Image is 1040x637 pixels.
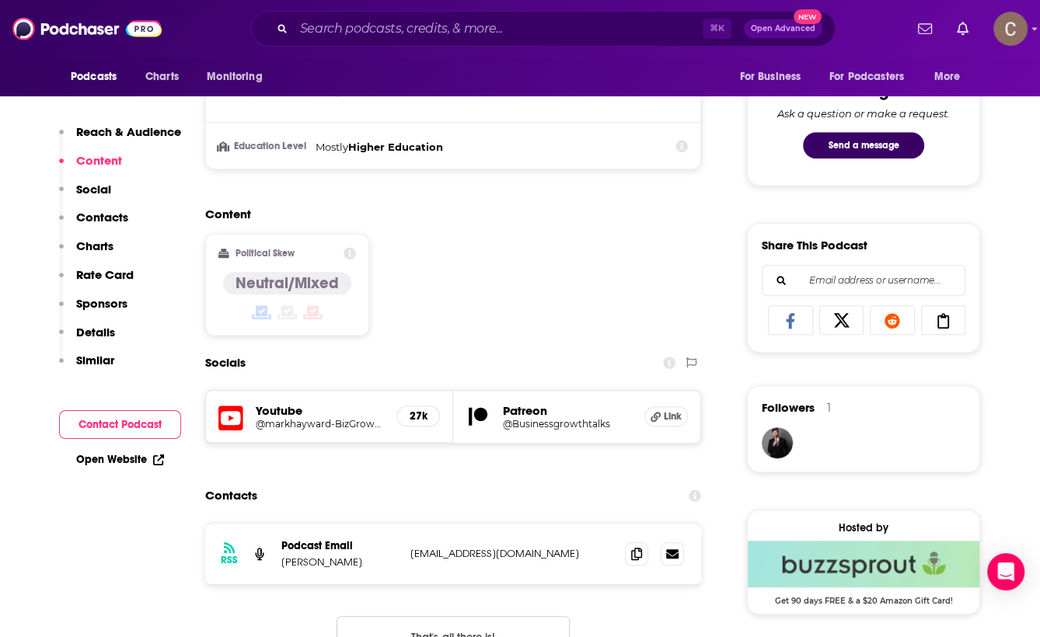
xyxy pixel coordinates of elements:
[59,238,113,267] button: Charts
[135,62,188,92] a: Charts
[762,427,793,458] img: JohirMia
[59,296,127,325] button: Sponsors
[751,25,815,33] span: Open Advanced
[294,16,703,41] input: Search podcasts, credits, & more...
[76,153,122,168] p: Content
[236,248,295,259] h2: Political Skew
[205,481,257,510] h2: Contacts
[76,210,128,225] p: Contacts
[762,400,815,415] span: Followers
[644,406,688,426] a: Link
[76,238,113,253] p: Charts
[762,265,965,296] div: Search followers
[777,107,950,120] div: Ask a question or make a request.
[803,132,924,158] button: Send a message
[59,153,122,182] button: Content
[739,66,801,88] span: For Business
[207,66,262,88] span: Monitoring
[921,305,966,335] a: Copy Link
[934,66,961,88] span: More
[748,587,979,606] span: Get 90 days FREE & a $20 Amazon Gift Card!
[71,66,117,88] span: Podcasts
[196,62,282,92] button: open menu
[59,210,128,238] button: Contacts
[59,325,115,353] button: Details
[76,453,164,466] a: Open Website
[912,16,938,42] a: Show notifications dropdown
[281,539,398,552] p: Podcast Email
[256,418,384,430] a: @markhayward-BizGrowthTalks
[76,124,181,139] p: Reach & Audience
[993,12,1028,46] span: Logged in as clay.bolton
[251,11,836,47] div: Search podcasts, credits, & more...
[951,16,975,42] a: Show notifications dropdown
[993,12,1028,46] img: User Profile
[762,238,867,252] h3: Share This Podcast
[316,141,348,153] span: Mostly
[60,62,137,92] button: open menu
[221,554,238,566] h3: RSS
[256,403,384,418] h5: Youtube
[59,353,114,381] button: Similar
[12,14,162,44] img: Podchaser - Follow, Share and Rate Podcasts
[236,273,339,293] h4: Neutral/Mixed
[59,410,181,439] button: Contact Podcast
[768,305,813,335] a: Share on Facebook
[923,62,980,92] button: open menu
[744,19,822,38] button: Open AdvancedNew
[348,141,443,153] span: Higher Education
[281,555,398,569] p: [PERSON_NAME]
[870,305,915,335] a: Share on Reddit
[748,521,979,534] div: Hosted by
[819,62,927,92] button: open menu
[728,62,820,92] button: open menu
[829,66,904,88] span: For Podcasters
[663,410,681,423] span: Link
[76,296,127,311] p: Sponsors
[794,9,822,24] span: New
[59,267,134,296] button: Rate Card
[748,541,979,604] a: Buzzsprout Deal: Get 90 days FREE & a $20 Amazon Gift Card!
[748,541,979,587] img: Buzzsprout Deal: Get 90 days FREE & a $20 Amazon Gift Card!
[775,266,952,295] input: Email address or username...
[76,182,111,197] p: Social
[503,418,632,430] a: @Businessgrowthtalks
[218,141,309,151] h3: Education Level
[76,267,134,282] p: Rate Card
[827,401,831,415] div: 1
[503,403,632,418] h5: Patreon
[993,12,1028,46] button: Show profile menu
[987,553,1024,590] div: Open Intercom Messenger
[145,66,179,88] span: Charts
[205,348,246,378] h2: Socials
[703,19,731,39] span: ⌘ K
[76,325,115,339] p: Details
[410,547,612,560] p: [EMAIL_ADDRESS][DOMAIN_NAME]
[410,409,427,423] h5: 27k
[59,124,181,153] button: Reach & Audience
[819,305,864,335] a: Share on X/Twitter
[76,353,114,367] p: Similar
[205,207,689,221] h2: Content
[59,182,111,211] button: Social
